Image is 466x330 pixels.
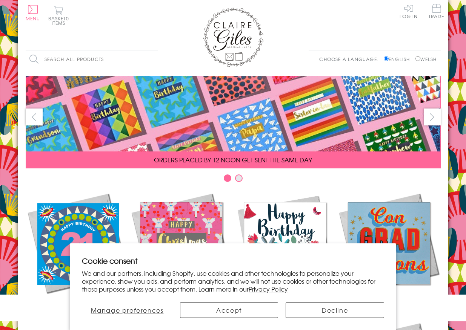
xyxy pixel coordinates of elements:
button: Accept [180,302,278,318]
p: We and our partners, including Shopify, use cookies and other technologies to personalize your ex... [82,269,384,293]
button: prev [26,108,43,125]
input: Welsh [415,56,420,61]
a: Birthdays [233,191,337,310]
a: Privacy Policy [249,284,288,293]
a: New Releases [26,191,129,310]
button: Carousel Page 1 (Current Slide) [224,174,231,182]
span: ORDERS PLACED BY 12 NOON GET SENT THE SAME DAY [154,155,312,164]
div: Carousel Pagination [26,174,441,186]
input: English [384,56,389,61]
span: 0 items [52,15,69,26]
button: Decline [286,302,384,318]
a: Trade [429,4,444,20]
p: Choose a language: [319,56,382,63]
a: Christmas [129,191,233,310]
label: English [384,56,414,63]
span: Trade [429,4,444,18]
h2: Cookie consent [82,255,384,266]
span: Manage preferences [91,306,164,315]
button: Carousel Page 2 [235,174,243,182]
button: next [424,108,441,125]
button: Menu [26,5,40,21]
input: Search all products [26,51,158,68]
a: Academic [337,191,441,310]
span: Menu [26,15,40,22]
input: Search [150,51,158,68]
label: Welsh [415,56,437,63]
button: Basket0 items [48,6,69,25]
a: Log In [400,4,418,18]
img: Claire Giles Greetings Cards [203,8,263,67]
button: Manage preferences [82,302,172,318]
